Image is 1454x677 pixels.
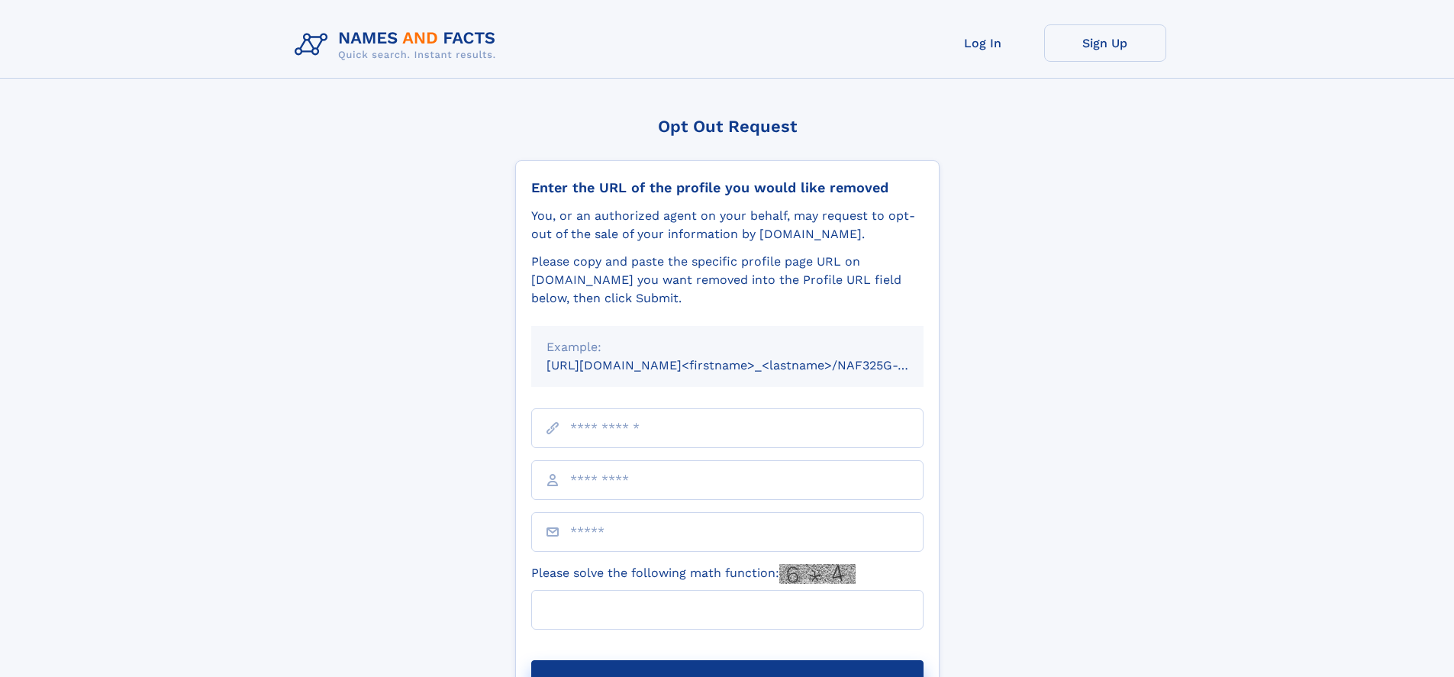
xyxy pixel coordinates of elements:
[531,207,924,243] div: You, or an authorized agent on your behalf, may request to opt-out of the sale of your informatio...
[922,24,1044,62] a: Log In
[515,117,940,136] div: Opt Out Request
[546,358,953,372] small: [URL][DOMAIN_NAME]<firstname>_<lastname>/NAF325G-xxxxxxxx
[531,179,924,196] div: Enter the URL of the profile you would like removed
[546,338,908,356] div: Example:
[531,253,924,308] div: Please copy and paste the specific profile page URL on [DOMAIN_NAME] you want removed into the Pr...
[289,24,508,66] img: Logo Names and Facts
[1044,24,1166,62] a: Sign Up
[531,564,856,584] label: Please solve the following math function:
